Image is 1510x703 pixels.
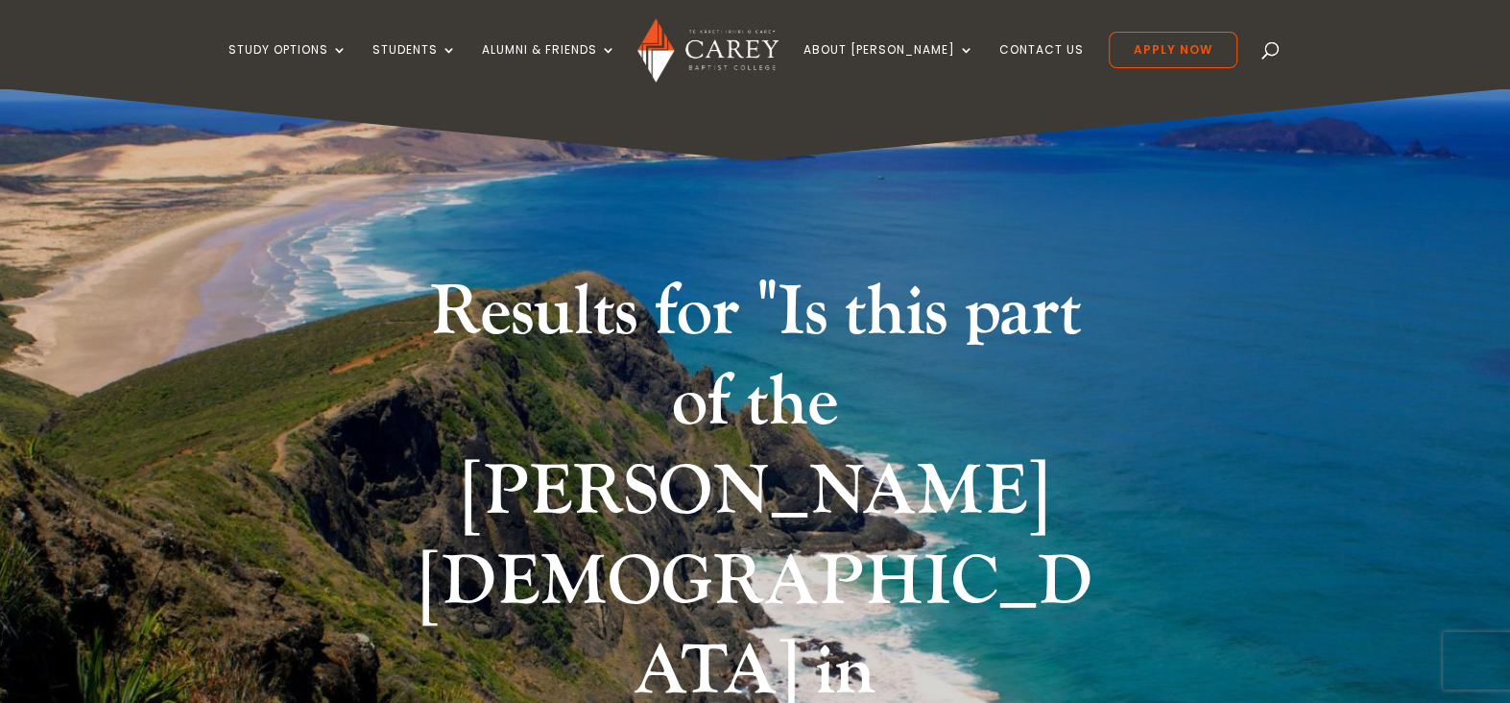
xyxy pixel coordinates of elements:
img: Carey Baptist College [637,18,779,83]
a: About [PERSON_NAME] [803,43,974,88]
a: Study Options [228,43,348,88]
a: Apply Now [1109,32,1237,68]
a: Alumni & Friends [482,43,616,88]
a: Students [372,43,457,88]
a: Contact Us [999,43,1084,88]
